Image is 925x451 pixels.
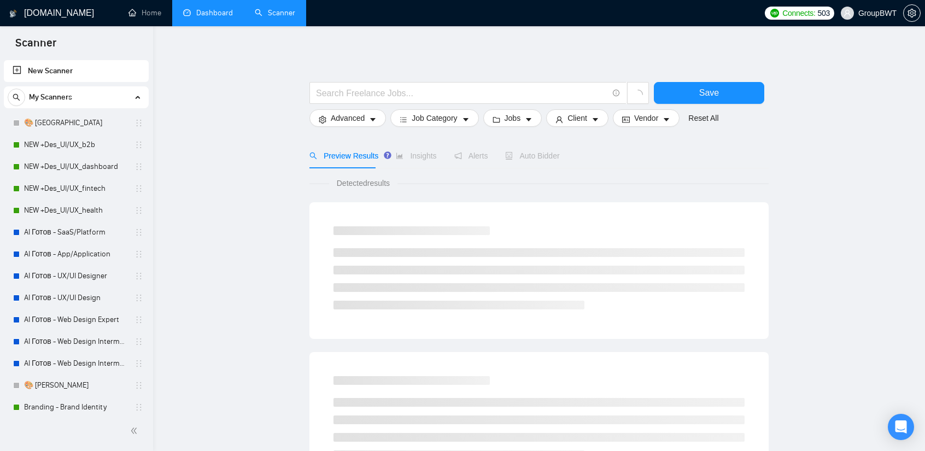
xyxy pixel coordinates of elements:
[134,315,143,324] span: holder
[493,115,500,124] span: folder
[128,8,161,17] a: homeHome
[663,115,670,124] span: caret-down
[8,89,25,106] button: search
[396,152,403,160] span: area-chart
[134,228,143,237] span: holder
[183,8,233,17] a: dashboardDashboard
[24,134,128,156] a: NEW +Des_UI/UX_b2b
[24,353,128,374] a: AI Готов - Web Design Intermediate минус Development
[134,162,143,171] span: holder
[555,115,563,124] span: user
[24,287,128,309] a: AI Готов - UX/UI Design
[654,82,764,104] button: Save
[396,151,436,160] span: Insights
[454,152,462,160] span: notification
[329,177,397,189] span: Detected results
[505,151,559,160] span: Auto Bidder
[888,414,914,440] div: Open Intercom Messenger
[24,374,128,396] a: 🎨 [PERSON_NAME]
[903,9,921,17] a: setting
[134,206,143,215] span: holder
[130,425,141,436] span: double-left
[505,112,521,124] span: Jobs
[633,90,643,99] span: loading
[24,178,128,200] a: NEW +Des_UI/UX_fintech
[24,265,128,287] a: AI Готов - UX/UI Designer
[613,109,680,127] button: idcardVendorcaret-down
[24,331,128,353] a: AI Готов - Web Design Intermediate минус Developer
[903,4,921,22] button: setting
[134,403,143,412] span: holder
[134,337,143,346] span: holder
[134,381,143,390] span: holder
[309,152,317,160] span: search
[134,140,143,149] span: holder
[29,86,72,108] span: My Scanners
[770,9,779,17] img: upwork-logo.png
[688,112,718,124] a: Reset All
[255,8,295,17] a: searchScanner
[592,115,599,124] span: caret-down
[134,119,143,127] span: holder
[24,243,128,265] a: AI Готов - App/Application
[331,112,365,124] span: Advanced
[309,109,386,127] button: settingAdvancedcaret-down
[134,250,143,259] span: holder
[634,112,658,124] span: Vendor
[24,309,128,331] a: AI Готов - Web Design Expert
[134,272,143,280] span: holder
[24,221,128,243] a: AI Готов - SaaS/Platform
[782,7,815,19] span: Connects:
[134,184,143,193] span: holder
[454,151,488,160] span: Alerts
[369,115,377,124] span: caret-down
[319,115,326,124] span: setting
[24,156,128,178] a: NEW +Des_UI/UX_dashboard
[13,60,140,82] a: New Scanner
[400,115,407,124] span: bars
[505,152,513,160] span: robot
[134,294,143,302] span: holder
[7,35,65,58] span: Scanner
[24,396,128,418] a: Branding - Brand Identity
[622,115,630,124] span: idcard
[699,86,719,99] span: Save
[134,359,143,368] span: holder
[8,93,25,101] span: search
[412,112,457,124] span: Job Category
[567,112,587,124] span: Client
[309,151,378,160] span: Preview Results
[483,109,542,127] button: folderJobscaret-down
[383,150,393,160] div: Tooltip anchor
[390,109,478,127] button: barsJob Categorycaret-down
[546,109,608,127] button: userClientcaret-down
[24,200,128,221] a: NEW +Des_UI/UX_health
[525,115,532,124] span: caret-down
[844,9,851,17] span: user
[462,115,470,124] span: caret-down
[613,90,620,97] span: info-circle
[4,60,149,82] li: New Scanner
[9,5,17,22] img: logo
[818,7,830,19] span: 503
[24,112,128,134] a: 🎨 [GEOGRAPHIC_DATA]
[316,86,608,100] input: Search Freelance Jobs...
